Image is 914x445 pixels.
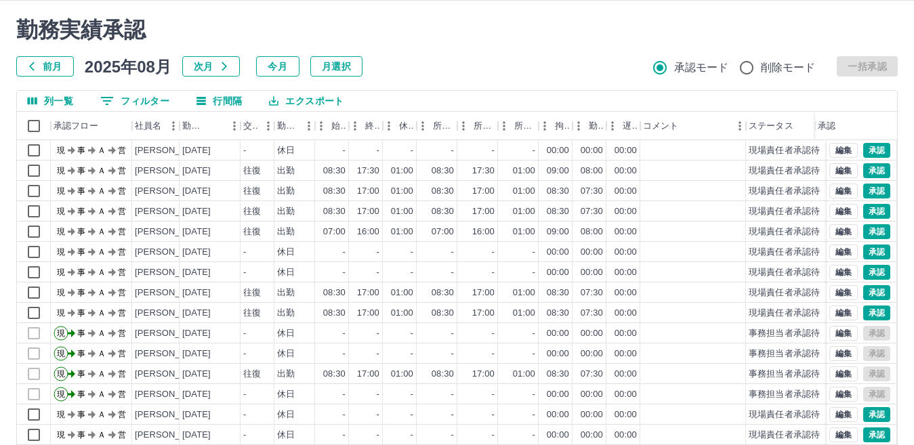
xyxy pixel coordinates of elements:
[829,305,858,320] button: 編集
[182,205,211,218] div: [DATE]
[432,287,454,299] div: 08:30
[277,144,295,157] div: 休日
[615,165,637,177] div: 00:00
[186,91,253,111] button: 行間隔
[57,166,65,175] text: 現
[474,112,495,140] div: 所定終業
[513,368,535,381] div: 01:00
[829,407,858,422] button: 編集
[377,246,379,259] div: -
[118,268,126,277] text: 営
[323,226,346,238] div: 07:00
[472,368,495,381] div: 17:00
[581,205,603,218] div: 07:30
[277,205,295,218] div: 出勤
[57,247,65,257] text: 現
[492,246,495,259] div: -
[77,308,85,318] text: 事
[432,205,454,218] div: 08:30
[323,368,346,381] div: 08:30
[182,246,211,259] div: [DATE]
[749,112,793,140] div: ステータス
[377,327,379,340] div: -
[77,227,85,236] text: 事
[513,226,535,238] div: 01:00
[377,266,379,279] div: -
[547,185,569,198] div: 08:30
[749,327,820,340] div: 事務担当者承認待
[829,285,858,300] button: 編集
[581,368,603,381] div: 07:30
[118,227,126,236] text: 営
[132,112,180,140] div: 社員名
[615,287,637,299] div: 00:00
[863,427,890,442] button: 承認
[581,327,603,340] div: 00:00
[323,205,346,218] div: 08:30
[547,205,569,218] div: 08:30
[277,226,295,238] div: 出勤
[77,288,85,297] text: 事
[277,185,295,198] div: 出勤
[118,166,126,175] text: 営
[730,116,750,136] button: メニュー
[98,369,106,379] text: Ａ
[761,60,816,76] span: 削除モード
[277,266,295,279] div: 休日
[135,266,209,279] div: [PERSON_NAME]
[77,166,85,175] text: 事
[357,165,379,177] div: 17:30
[357,226,379,238] div: 16:00
[277,165,295,177] div: 出勤
[615,246,637,259] div: 00:00
[863,184,890,198] button: 承認
[182,368,211,381] div: [DATE]
[606,112,640,140] div: 遅刻等
[533,246,535,259] div: -
[498,112,539,140] div: 所定休憩
[243,388,246,401] div: -
[863,305,890,320] button: 承認
[391,185,413,198] div: 01:00
[243,112,258,140] div: 交通費
[863,143,890,158] button: 承認
[182,287,211,299] div: [DATE]
[77,247,85,257] text: 事
[513,185,535,198] div: 01:00
[863,245,890,259] button: 承認
[391,368,413,381] div: 01:00
[581,307,603,320] div: 07:30
[98,207,106,216] text: Ａ
[391,165,413,177] div: 01:00
[365,112,380,140] div: 終業
[749,266,820,279] div: 現場責任者承認待
[615,205,637,218] div: 00:00
[749,246,820,259] div: 現場責任者承認待
[547,287,569,299] div: 08:30
[863,285,890,300] button: 承認
[98,349,106,358] text: Ａ
[98,308,106,318] text: Ａ
[277,347,295,360] div: 休日
[349,112,383,140] div: 終業
[77,268,85,277] text: 事
[135,388,209,401] div: [PERSON_NAME]
[243,205,261,218] div: 往復
[547,226,569,238] div: 09:00
[98,288,106,297] text: Ａ
[818,112,835,140] div: 承認
[258,116,278,136] button: メニュー
[310,56,362,77] button: 月選択
[243,266,246,279] div: -
[241,112,274,140] div: 交通費
[77,146,85,155] text: 事
[547,246,569,259] div: 00:00
[640,112,746,140] div: コメント
[451,347,454,360] div: -
[357,287,379,299] div: 17:00
[182,56,240,77] button: 次月
[182,327,211,340] div: [DATE]
[391,205,413,218] div: 01:00
[343,327,346,340] div: -
[54,112,98,140] div: 承認フロー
